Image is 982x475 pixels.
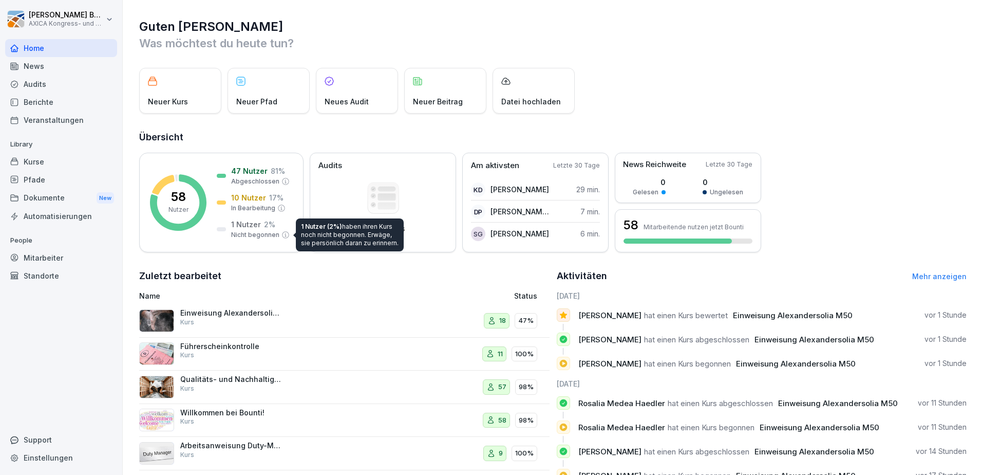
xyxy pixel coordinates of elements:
[578,359,641,369] span: [PERSON_NAME]
[514,290,537,301] p: Status
[644,335,749,344] span: hat einen Kurs abgeschlossen
[924,334,967,344] p: vor 1 Stunde
[5,207,117,225] a: Automatisierungen
[139,437,550,470] a: Arbeitsanweisung Duty-ManagerKurs9100%
[5,75,117,93] div: Audits
[139,342,174,365] img: tysqa3kn17sbof1d0u0endyv.png
[180,408,283,417] p: Willkommen bei Bounti!
[5,111,117,129] a: Veranstaltungen
[139,442,174,465] img: a8uzmyxkkdyibb3znixvropg.png
[553,161,600,170] p: Letzte 30 Tage
[498,382,506,392] p: 57
[668,398,773,408] span: hat einen Kurs abgeschlossen
[515,448,534,459] p: 100%
[471,227,485,241] div: SG
[139,19,967,35] h1: Guten [PERSON_NAME]
[557,378,967,389] h6: [DATE]
[5,431,117,449] div: Support
[301,223,342,230] span: 1 Nutzer (2%)
[471,160,519,172] p: Am aktivsten
[5,171,117,189] a: Pfade
[180,351,194,360] p: Kurs
[623,159,686,171] p: News Reichweite
[498,349,503,359] p: 11
[180,318,194,327] p: Kurs
[139,304,550,338] a: Einweisung Alexandersolia M50Kurs1847%
[413,96,463,107] p: Neuer Beitrag
[916,446,967,456] p: vor 14 Stunden
[490,206,550,217] p: [PERSON_NAME] [PERSON_NAME] Palm
[168,205,188,214] p: Nutzer
[706,160,752,169] p: Letzte 30 Tage
[139,130,967,144] h2: Übersicht
[501,96,561,107] p: Datei hochladen
[29,11,104,20] p: [PERSON_NAME] Buttgereit
[180,384,194,393] p: Kurs
[578,335,641,344] span: [PERSON_NAME]
[325,96,369,107] p: Neues Audit
[733,310,853,320] span: Einweisung Alexandersolia M50
[231,204,275,213] p: In Bearbeitung
[5,267,117,285] a: Standorte
[180,308,283,318] p: Einweisung Alexandersolia M50
[580,206,600,217] p: 7 min.
[29,20,104,27] p: AXICA Kongress- und Tagungszentrum Pariser Platz 3 GmbH
[231,230,279,240] p: Nicht begonnen
[519,415,534,426] p: 98%
[139,409,174,431] img: ezoyesrutavjy0yb17ox1s6s.png
[644,447,749,456] span: hat einen Kurs abgeschlossen
[633,188,658,197] p: Gelesen
[924,310,967,320] p: vor 1 Stunde
[760,423,879,432] span: Einweisung Alexandersolia M50
[180,417,194,426] p: Kurs
[918,422,967,432] p: vor 11 Stunden
[318,160,342,172] p: Audits
[499,448,503,459] p: 9
[139,371,550,404] a: Qualitäts- und Nachhaltigkeitspolitik bei AXICAKurs5798%
[236,96,277,107] p: Neuer Pfad
[139,338,550,371] a: FührerscheinkontrolleKurs11100%
[515,349,534,359] p: 100%
[499,316,506,326] p: 18
[736,359,856,369] span: Einweisung Alexandersolia M50
[148,96,188,107] p: Neuer Kurs
[490,228,549,239] p: [PERSON_NAME]
[5,39,117,57] a: Home
[180,342,283,351] p: Führerscheinkontrolle
[918,398,967,408] p: vor 11 Stunden
[5,136,117,153] p: Library
[231,192,266,203] p: 10 Nutzer
[471,205,485,219] div: DP
[578,310,641,320] span: [PERSON_NAME]
[644,310,728,320] span: hat einen Kurs bewertet
[5,57,117,75] div: News
[578,447,641,456] span: [PERSON_NAME]
[710,188,743,197] p: Ungelesen
[296,218,404,251] div: haben ihren Kurs noch nicht begonnen. Erwäge, sie persönlich daran zu erinnern.
[5,249,117,267] a: Mitarbeiter
[471,182,485,197] div: KD
[557,290,967,301] h6: [DATE]
[754,335,874,344] span: Einweisung Alexandersolia M50
[5,93,117,111] div: Berichte
[778,398,898,408] span: Einweisung Alexandersolia M50
[576,184,600,195] p: 29 min.
[180,441,283,450] p: Arbeitsanweisung Duty-Manager
[644,359,731,369] span: hat einen Kurs begonnen
[97,192,114,204] div: New
[269,192,284,203] p: 17 %
[5,153,117,171] div: Kurse
[924,358,967,369] p: vor 1 Stunde
[519,382,534,392] p: 98%
[264,219,275,230] p: 2 %
[5,189,117,208] div: Dokumente
[5,449,117,467] a: Einstellungen
[668,423,754,432] span: hat einen Kurs begonnen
